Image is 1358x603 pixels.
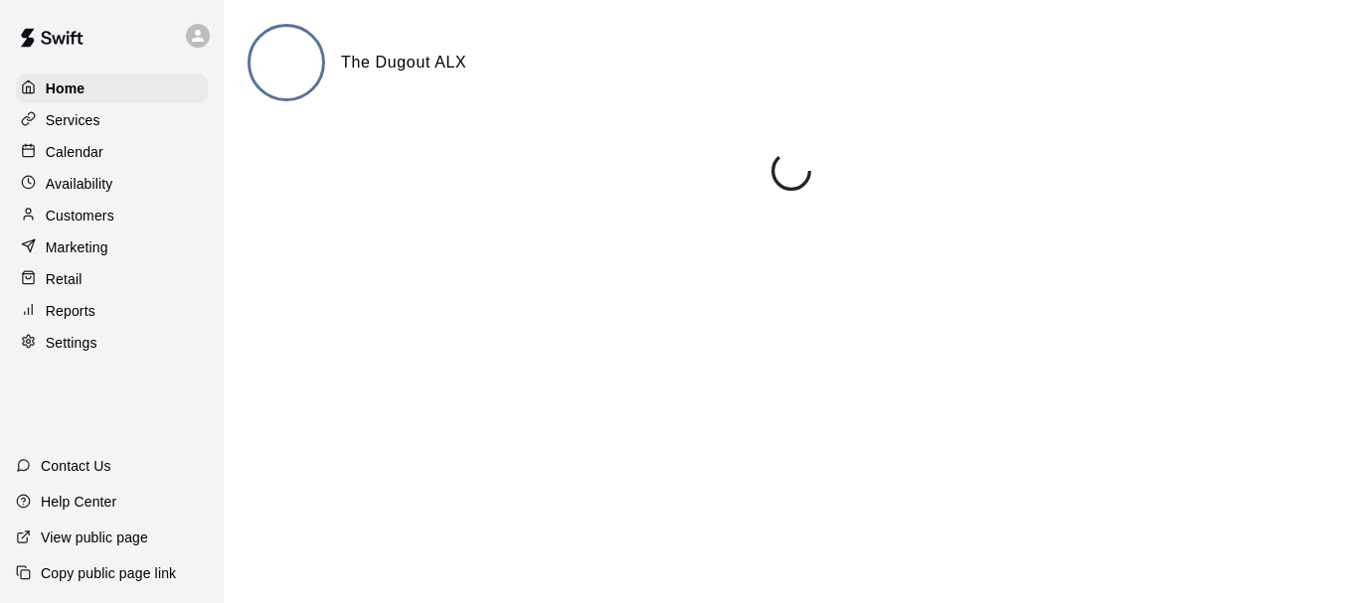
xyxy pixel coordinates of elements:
[16,74,208,103] a: Home
[46,269,83,289] p: Retail
[41,563,176,583] p: Copy public page link
[46,110,100,130] p: Services
[16,328,208,358] a: Settings
[16,137,208,167] a: Calendar
[46,142,103,162] p: Calendar
[46,78,85,98] p: Home
[46,301,95,321] p: Reports
[16,264,208,294] a: Retail
[41,528,148,547] p: View public page
[46,206,114,226] p: Customers
[46,237,108,257] p: Marketing
[341,50,466,75] h6: The Dugout ALX
[41,456,111,476] p: Contact Us
[16,232,208,262] a: Marketing
[16,296,208,326] a: Reports
[16,105,208,135] a: Services
[16,169,208,199] a: Availability
[16,201,208,230] a: Customers
[41,492,116,512] p: Help Center
[46,333,97,353] p: Settings
[46,174,113,194] p: Availability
